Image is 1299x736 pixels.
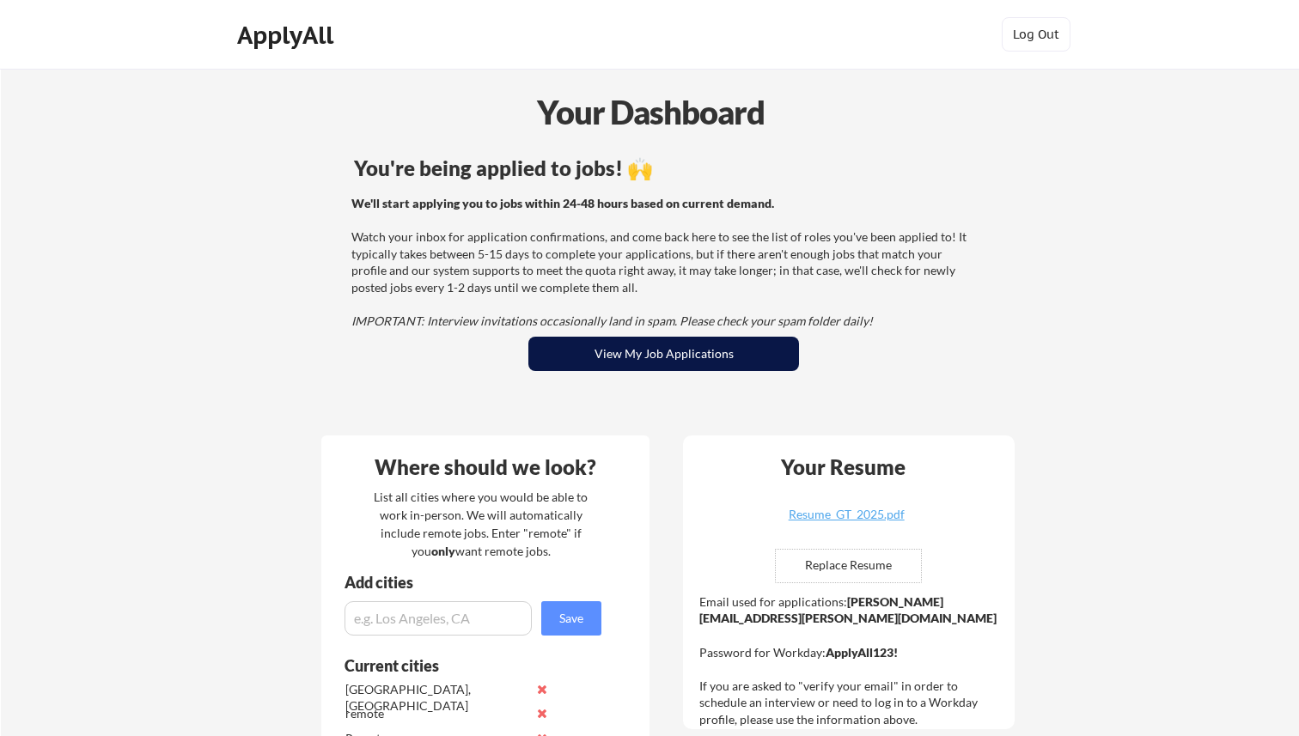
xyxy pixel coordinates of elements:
[351,313,873,328] em: IMPORTANT: Interview invitations occasionally land in spam. Please check your spam folder daily!
[354,158,973,179] div: You're being applied to jobs! 🙌
[699,594,997,626] strong: [PERSON_NAME][EMAIL_ADDRESS][PERSON_NAME][DOMAIN_NAME]
[237,21,338,50] div: ApplyAll
[345,658,582,673] div: Current cities
[528,337,799,371] button: View My Job Applications
[345,681,527,715] div: [GEOGRAPHIC_DATA], [GEOGRAPHIC_DATA]
[351,195,971,330] div: Watch your inbox for application confirmations, and come back here to see the list of roles you'v...
[326,457,645,477] div: Where should we look?
[363,488,599,560] div: List all cities where you would be able to work in-person. We will automatically include remote j...
[758,457,928,477] div: Your Resume
[351,196,774,210] strong: We'll start applying you to jobs within 24-48 hours based on current demand.
[345,575,606,590] div: Add cities
[699,593,1003,728] div: Email used for applications: Password for Workday: If you are asked to "verify your email" in ord...
[826,645,898,660] strong: ApplyAll123!
[541,601,601,636] button: Save
[431,544,455,558] strong: only
[345,705,527,722] div: remote
[744,508,948,520] div: Resume_GT_2025.pdf
[345,601,532,636] input: e.g. Los Angeles, CA
[1002,17,1070,52] button: Log Out
[2,88,1299,137] div: Your Dashboard
[744,508,948,535] a: Resume_GT_2025.pdf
